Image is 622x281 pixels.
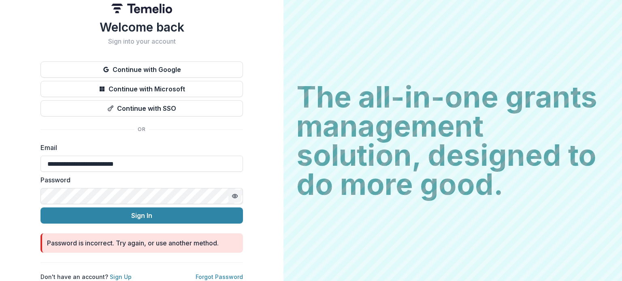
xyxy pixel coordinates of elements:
[47,238,219,248] div: Password is incorrect. Try again, or use another method.
[40,100,243,116] button: Continue with SSO
[40,143,238,152] label: Email
[228,190,241,203] button: Toggle password visibility
[40,38,243,45] h2: Sign into your account
[40,207,243,224] button: Sign In
[40,81,243,97] button: Continue with Microsoft
[196,273,243,280] a: Forgot Password
[40,273,132,281] p: Don't have an account?
[40,175,238,185] label: Password
[40,61,243,78] button: Continue with Google
[40,20,243,34] h1: Welcome back
[111,4,172,13] img: Temelio
[110,273,132,280] a: Sign Up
